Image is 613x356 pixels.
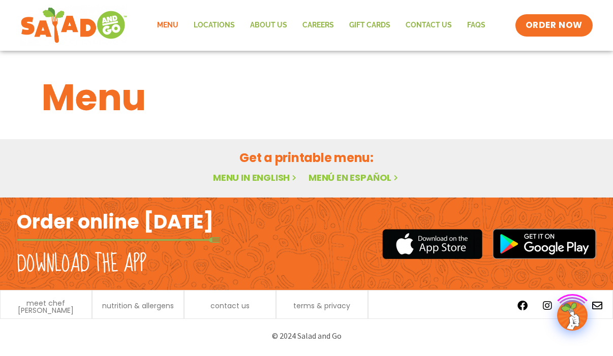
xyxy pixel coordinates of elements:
[342,14,398,37] a: GIFT CARDS
[42,70,571,125] h1: Menu
[459,14,493,37] a: FAQs
[17,250,146,278] h2: Download the app
[42,149,571,167] h2: Get a printable menu:
[17,237,220,243] img: fork
[149,14,493,37] nav: Menu
[493,229,596,259] img: google_play
[102,302,174,309] a: nutrition & allergens
[6,300,86,314] a: meet chef [PERSON_NAME]
[295,14,342,37] a: Careers
[293,302,350,309] a: terms & privacy
[149,14,186,37] a: Menu
[20,5,128,46] img: new-SAG-logo-768×292
[213,171,298,184] a: Menu in English
[22,329,591,343] p: © 2024 Salad and Go
[382,228,482,261] img: appstore
[242,14,295,37] a: About Us
[526,19,583,31] span: ORDER NOW
[17,209,213,234] h2: Order online [DATE]
[309,171,400,184] a: Menú en español
[186,14,242,37] a: Locations
[398,14,459,37] a: Contact Us
[210,302,250,309] a: contact us
[515,14,593,37] a: ORDER NOW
